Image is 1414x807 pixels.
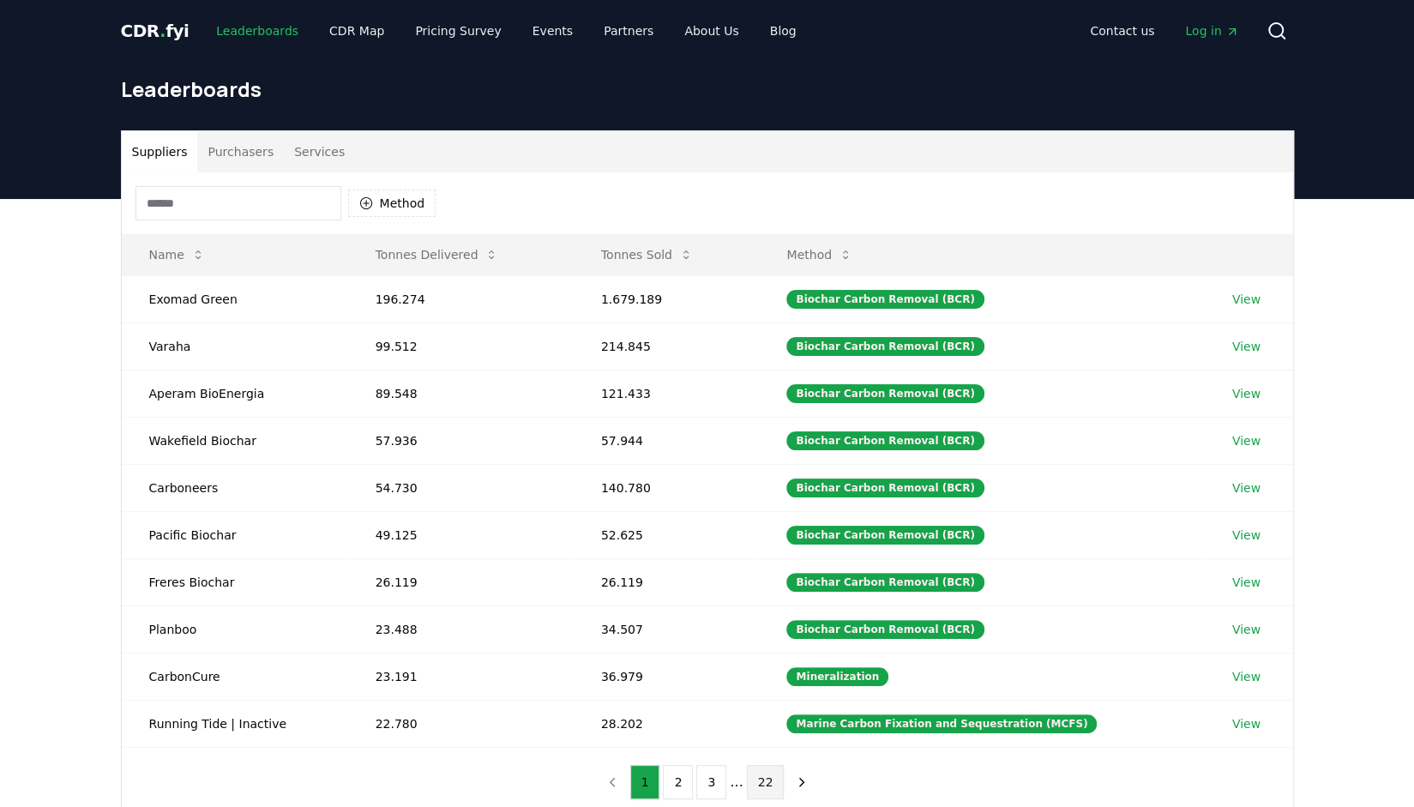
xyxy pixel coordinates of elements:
button: next page [787,765,816,799]
td: CarbonCure [122,653,348,700]
a: View [1232,668,1261,685]
a: View [1232,338,1261,355]
td: 121.433 [574,370,760,417]
a: View [1232,479,1261,497]
div: Biochar Carbon Removal (BCR) [786,337,984,356]
a: Events [519,15,587,46]
td: 34.507 [574,605,760,653]
a: View [1232,385,1261,402]
span: Log in [1185,22,1238,39]
td: 52.625 [574,511,760,558]
a: View [1232,621,1261,638]
button: Tonnes Sold [587,238,707,272]
td: 23.191 [348,653,574,700]
li: ... [730,772,743,792]
div: Biochar Carbon Removal (BCR) [786,431,984,450]
div: Mineralization [786,667,888,686]
div: Biochar Carbon Removal (BCR) [786,526,984,545]
div: Marine Carbon Fixation and Sequestration (MCFS) [786,714,1097,733]
span: . [159,21,165,41]
td: Wakefield Biochar [122,417,348,464]
button: 2 [663,765,693,799]
a: View [1232,574,1261,591]
a: CDR.fyi [121,19,190,43]
td: 57.944 [574,417,760,464]
td: 23.488 [348,605,574,653]
button: 22 [747,765,785,799]
td: 49.125 [348,511,574,558]
td: 99.512 [348,322,574,370]
a: Contact us [1076,15,1168,46]
a: View [1232,527,1261,544]
nav: Main [202,15,809,46]
td: 28.202 [574,700,760,747]
button: Suppliers [122,131,198,172]
a: View [1232,291,1261,308]
button: Method [773,238,866,272]
a: About Us [671,15,752,46]
div: Biochar Carbon Removal (BCR) [786,290,984,309]
div: Biochar Carbon Removal (BCR) [786,384,984,403]
a: View [1232,715,1261,732]
a: CDR Map [316,15,398,46]
a: View [1232,432,1261,449]
td: 140.780 [574,464,760,511]
td: 26.119 [574,558,760,605]
a: Partners [590,15,667,46]
td: 89.548 [348,370,574,417]
button: 3 [696,765,726,799]
td: Planboo [122,605,348,653]
td: Exomad Green [122,275,348,322]
td: 57.936 [348,417,574,464]
td: 22.780 [348,700,574,747]
div: Biochar Carbon Removal (BCR) [786,620,984,639]
button: 1 [630,765,660,799]
a: Leaderboards [202,15,312,46]
td: 214.845 [574,322,760,370]
td: 26.119 [348,558,574,605]
button: Tonnes Delivered [362,238,513,272]
button: Purchasers [197,131,284,172]
nav: Main [1076,15,1252,46]
button: Name [135,238,219,272]
a: Log in [1171,15,1252,46]
td: Running Tide | Inactive [122,700,348,747]
h1: Leaderboards [121,75,1294,103]
a: Blog [756,15,810,46]
td: Carboneers [122,464,348,511]
div: Biochar Carbon Removal (BCR) [786,479,984,497]
a: Pricing Survey [401,15,514,46]
button: Method [348,190,436,217]
td: Aperam BioEnergia [122,370,348,417]
button: Services [284,131,355,172]
td: Freres Biochar [122,558,348,605]
td: 196.274 [348,275,574,322]
div: Biochar Carbon Removal (BCR) [786,573,984,592]
td: Pacific Biochar [122,511,348,558]
span: CDR fyi [121,21,190,41]
td: 36.979 [574,653,760,700]
td: Varaha [122,322,348,370]
td: 54.730 [348,464,574,511]
td: 1.679.189 [574,275,760,322]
